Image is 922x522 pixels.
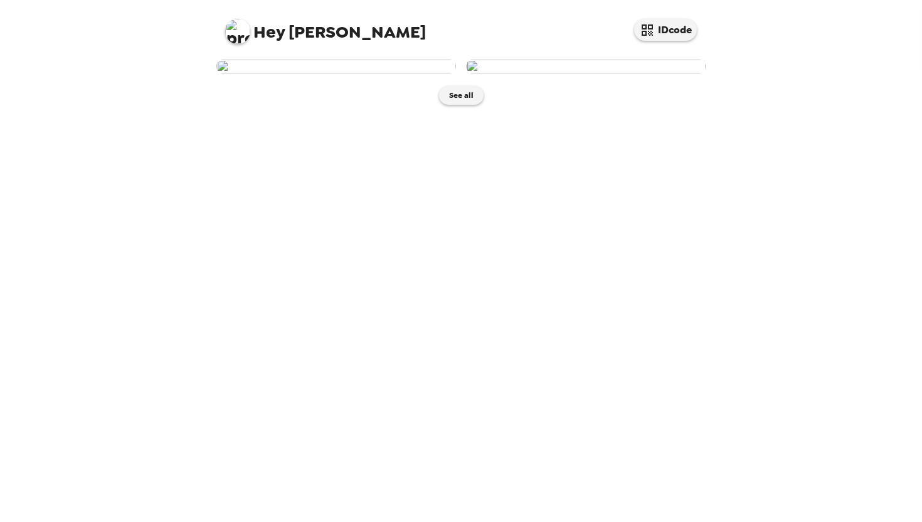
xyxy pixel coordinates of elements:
[634,19,697,41] button: IDcode
[216,60,456,73] img: user-274364
[439,86,484,105] button: See all
[253,21,285,43] span: Hey
[225,19,250,44] img: profile pic
[225,13,426,41] span: [PERSON_NAME]
[466,60,706,73] img: user-222459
